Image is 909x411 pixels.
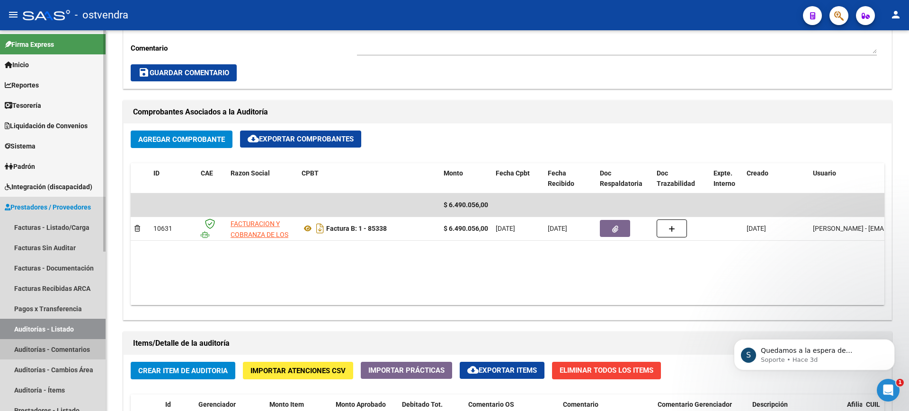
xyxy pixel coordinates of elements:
span: Comentario Gerenciador [658,401,732,408]
button: Importar Atenciones CSV [243,362,353,379]
span: Gerenciador [198,401,236,408]
button: Agregar Comprobante [131,131,232,148]
span: Crear Item de Auditoria [138,367,228,375]
datatable-header-cell: Razon Social [227,163,298,194]
span: Comentario OS [468,401,514,408]
span: Prestadores / Proveedores [5,202,91,212]
span: Fecha Cpbt [496,169,530,177]
h1: Comprobantes Asociados a la Auditoría [133,105,882,120]
span: ID [153,169,160,177]
span: Comentario [563,401,598,408]
button: Crear Item de Auditoria [131,362,235,379]
span: Id [165,401,171,408]
button: Guardar Comentario [131,64,237,81]
span: 10631 [153,225,172,232]
span: Creado [747,169,768,177]
span: Liquidación de Convenios [5,121,88,131]
datatable-header-cell: Fecha Cpbt [492,163,544,194]
span: Inicio [5,60,29,70]
span: Monto Item [269,401,304,408]
span: - ostvendra [75,5,128,26]
span: $ 6.490.056,00 [444,201,488,209]
mat-icon: person [890,9,901,20]
button: Exportar Comprobantes [240,131,361,148]
span: Doc Respaldatoria [600,169,642,188]
span: CPBT [302,169,319,177]
span: Descripción [752,401,788,408]
mat-icon: cloud_download [467,364,479,376]
span: Importar Atenciones CSV [250,367,346,375]
span: Exportar Comprobantes [248,135,354,143]
iframe: Intercom notifications mensaje [720,319,909,385]
datatable-header-cell: Fecha Recibido [544,163,596,194]
span: Debitado Tot. [402,401,443,408]
span: CAE [201,169,213,177]
span: Integración (discapacidad) [5,182,92,192]
datatable-header-cell: Creado [743,163,809,194]
span: Eliminar Todos los Items [560,366,653,375]
datatable-header-cell: Monto [440,163,492,194]
span: Importar Prácticas [368,366,445,375]
span: Guardar Comentario [138,69,229,77]
span: Reportes [5,80,39,90]
datatable-header-cell: Expte. Interno [710,163,743,194]
span: Padrón [5,161,35,172]
mat-icon: save [138,67,150,78]
span: CUIL [866,401,880,408]
span: Monto [444,169,463,177]
button: Importar Prácticas [361,362,452,379]
span: [DATE] [747,225,766,232]
mat-icon: menu [8,9,19,20]
iframe: Intercom live chat [877,379,900,402]
span: 1 [896,379,904,386]
span: Agregar Comprobante [138,135,225,144]
mat-icon: cloud_download [248,133,259,144]
span: Expte. Interno [713,169,735,188]
span: Firma Express [5,39,54,50]
datatable-header-cell: ID [150,163,197,194]
span: [DATE] [548,225,567,232]
span: Doc Trazabilidad [657,169,695,188]
span: Monto Aprobado [336,401,386,408]
h1: Items/Detalle de la auditoría [133,336,882,351]
button: Eliminar Todos los Items [552,362,661,379]
button: Exportar Items [460,362,544,379]
span: [DATE] [496,225,515,232]
datatable-header-cell: Doc Respaldatoria [596,163,653,194]
p: Comentario [131,43,357,53]
span: Razon Social [231,169,270,177]
span: Sistema [5,141,36,151]
strong: Factura B: 1 - 85338 [326,225,387,232]
span: Exportar Items [467,366,537,375]
datatable-header-cell: CAE [197,163,227,194]
span: Fecha Recibido [548,169,574,188]
span: FACTURACION Y COBRANZA DE LOS EFECTORES PUBLICOS S.E. [231,220,288,260]
span: Usuario [813,169,836,177]
datatable-header-cell: Doc Trazabilidad [653,163,710,194]
i: Descargar documento [314,221,326,236]
datatable-header-cell: CPBT [298,163,440,194]
span: Tesorería [5,100,41,111]
strong: $ 6.490.056,00 [444,225,488,232]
